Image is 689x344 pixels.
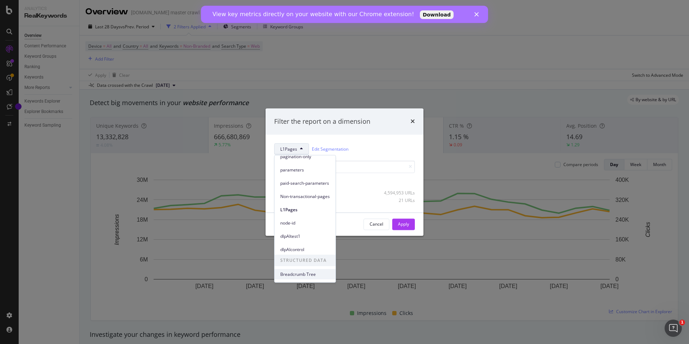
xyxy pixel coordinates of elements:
span: L1Pages [280,207,330,213]
span: dlpAItest1 [280,233,330,240]
div: Select all data available [274,179,415,185]
button: Cancel [364,218,389,230]
span: dlpAIcontrol [280,246,330,253]
div: Cancel [370,221,383,227]
div: modal [266,108,423,236]
span: 1 [679,320,685,325]
button: L1Pages [274,143,309,155]
div: 21 URLs [380,198,415,204]
input: Search [274,161,415,173]
span: STRUCTURED DATA [275,255,336,266]
div: Close [273,6,281,11]
button: Apply [392,218,415,230]
a: Edit Segmentation [312,145,348,153]
iframe: Intercom live chat [665,320,682,337]
span: parameters [280,167,330,173]
div: Filter the report on a dimension [274,117,370,126]
div: times [411,117,415,126]
span: Non-transactional-pages [280,193,330,200]
div: Apply [398,221,409,227]
span: node-id [280,220,330,226]
div: 4,594,953 URLs [380,190,415,196]
iframe: Intercom live chat banner [201,6,488,23]
span: Breadcrumb Tree [280,271,330,278]
span: pagination-only [280,154,330,160]
span: L1Pages [280,146,297,152]
span: paid-search-parameters [280,180,330,187]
